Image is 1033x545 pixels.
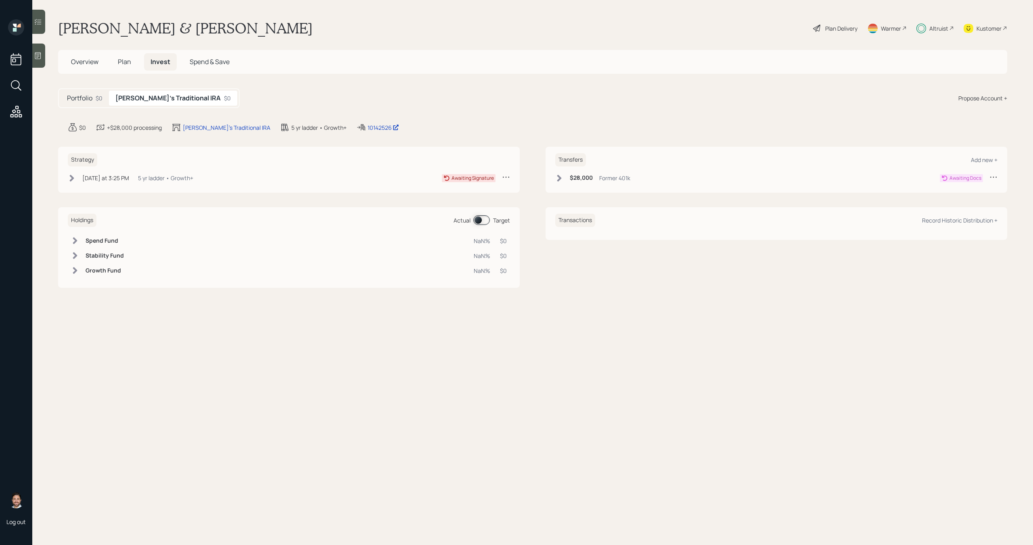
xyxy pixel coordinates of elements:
[79,123,86,132] div: $0
[118,57,131,66] span: Plan
[977,24,1002,33] div: Kustomer
[6,518,26,526] div: Log out
[138,174,193,182] div: 5 yr ladder • Growth+
[971,156,997,164] div: Add new +
[922,216,997,224] div: Record Historic Distribution +
[115,94,221,102] h5: [PERSON_NAME]'s Traditional IRA
[86,267,124,274] h6: Growth Fund
[183,123,270,132] div: [PERSON_NAME]'s Traditional IRA
[958,94,1007,102] div: Propose Account +
[500,266,507,275] div: $0
[96,94,102,102] div: $0
[68,153,97,166] h6: Strategy
[67,94,92,102] h5: Portfolio
[599,174,630,182] div: Former 401k
[555,214,595,227] h6: Transactions
[500,252,507,260] div: $0
[107,123,162,132] div: +$28,000 processing
[500,237,507,245] div: $0
[474,266,490,275] div: NaN%
[58,19,313,37] h1: [PERSON_NAME] & [PERSON_NAME]
[570,175,593,181] h6: $28,000
[929,24,948,33] div: Altruist
[368,123,399,132] div: 10142526
[71,57,98,66] span: Overview
[8,492,24,508] img: michael-russo-headshot.png
[224,94,231,102] div: $0
[555,153,586,166] h6: Transfers
[86,252,124,259] h6: Stability Fund
[82,174,129,182] div: [DATE] at 3:25 PM
[493,216,510,225] div: Target
[825,24,857,33] div: Plan Delivery
[190,57,230,66] span: Spend & Save
[68,214,96,227] h6: Holdings
[949,175,981,182] div: Awaiting Docs
[474,252,490,260] div: NaN%
[881,24,901,33] div: Warmer
[452,175,494,182] div: Awaiting Signature
[86,237,124,244] h6: Spend Fund
[291,123,347,132] div: 5 yr ladder • Growth+
[474,237,490,245] div: NaN%
[151,57,170,66] span: Invest
[454,216,470,225] div: Actual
